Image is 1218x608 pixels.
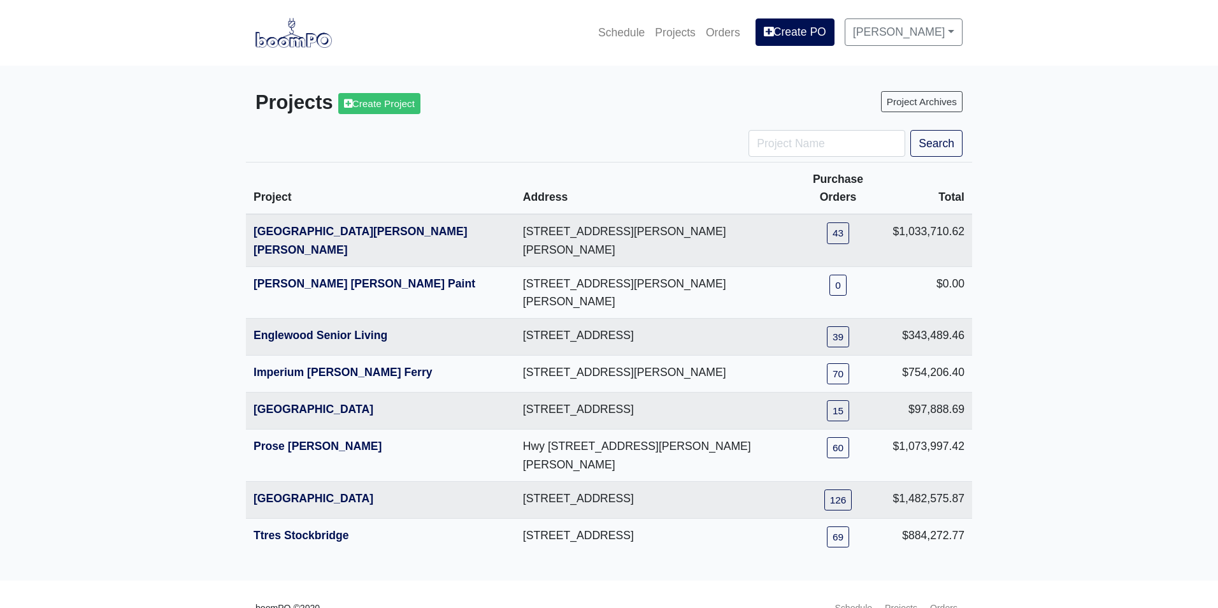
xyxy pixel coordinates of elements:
[845,18,963,45] a: [PERSON_NAME]
[515,393,791,430] td: [STREET_ADDRESS]
[255,18,332,47] img: boomPO
[910,130,963,157] button: Search
[827,526,849,547] a: 69
[885,319,972,356] td: $343,489.46
[515,481,791,518] td: [STREET_ADDRESS]
[827,326,849,347] a: 39
[254,529,349,542] a: Ttres Stockbridge
[515,356,791,393] td: [STREET_ADDRESS][PERSON_NAME]
[756,18,835,45] a: Create PO
[515,430,791,481] td: Hwy [STREET_ADDRESS][PERSON_NAME][PERSON_NAME]
[885,214,972,266] td: $1,033,710.62
[881,91,963,112] a: Project Archives
[650,18,701,47] a: Projects
[254,225,468,256] a: [GEOGRAPHIC_DATA][PERSON_NAME][PERSON_NAME]
[593,18,650,47] a: Schedule
[254,329,387,342] a: Englewood Senior Living
[824,489,852,510] a: 126
[254,403,373,416] a: [GEOGRAPHIC_DATA]
[515,319,791,356] td: [STREET_ADDRESS]
[885,266,972,318] td: $0.00
[515,518,791,555] td: [STREET_ADDRESS]
[885,481,972,518] td: $1,482,575.87
[515,266,791,318] td: [STREET_ADDRESS][PERSON_NAME][PERSON_NAME]
[515,214,791,266] td: [STREET_ADDRESS][PERSON_NAME][PERSON_NAME]
[885,518,972,555] td: $884,272.77
[254,277,475,290] a: [PERSON_NAME] [PERSON_NAME] Paint
[827,363,849,384] a: 70
[827,222,849,243] a: 43
[749,130,905,157] input: Project Name
[885,430,972,481] td: $1,073,997.42
[255,91,599,115] h3: Projects
[254,492,373,505] a: [GEOGRAPHIC_DATA]
[791,163,885,215] th: Purchase Orders
[885,163,972,215] th: Total
[246,163,515,215] th: Project
[254,366,433,379] a: Imperium [PERSON_NAME] Ferry
[885,393,972,430] td: $97,888.69
[338,93,420,114] a: Create Project
[885,356,972,393] td: $754,206.40
[701,18,745,47] a: Orders
[829,275,847,296] a: 0
[827,437,849,458] a: 60
[515,163,791,215] th: Address
[254,440,382,452] a: Prose [PERSON_NAME]
[827,400,849,421] a: 15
